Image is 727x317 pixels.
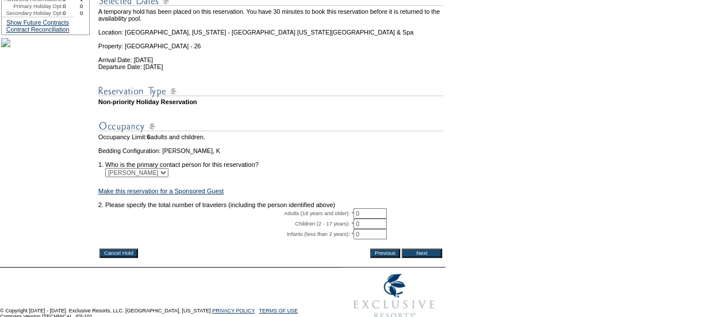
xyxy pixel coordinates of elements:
[98,63,443,70] td: Departure Date: [DATE]
[98,36,443,49] td: Property: [GEOGRAPHIC_DATA] - 26
[98,8,443,22] td: A temporary hold has been placed on this reservation. You have 30 minutes to book this reservatio...
[74,10,89,17] td: 0
[2,3,63,10] td: Primary Holiday Opt:
[98,219,353,229] td: Children (2 - 17 years): *
[370,249,400,258] input: Previous
[98,133,443,140] td: Occupancy Limit: adults and children.
[402,249,442,258] input: Next
[74,3,89,10] td: 0
[98,147,443,154] td: Bedding Configuration: [PERSON_NAME], K
[6,26,70,33] a: Contract Reconciliation
[63,3,74,10] td: 0
[63,10,74,17] td: 0
[259,308,298,314] a: TERMS OF USE
[6,19,69,26] a: Show Future Contracts
[98,208,353,219] td: Adults (18 years and older): *
[147,133,150,140] span: 6
[98,49,443,63] td: Arrival Date: [DATE]
[98,22,443,36] td: Location: [GEOGRAPHIC_DATA], [US_STATE] - [GEOGRAPHIC_DATA] [US_STATE][GEOGRAPHIC_DATA] & Spa
[99,249,138,258] input: Cancel Hold
[212,308,255,314] a: PRIVACY POLICY
[98,154,443,168] td: 1. Who is the primary contact person for this reservation?
[98,201,443,208] td: 2. Please specify the total number of travelers (including the person identified above)
[98,119,443,133] img: subTtlOccupancy.gif
[98,188,224,194] a: Make this reservation for a Sponsored Guest
[98,98,443,105] td: Non-priority Holiday Reservation
[98,229,353,239] td: Infants (less than 2 years): *
[2,10,63,17] td: Secondary Holiday Opt:
[1,38,10,47] img: Shot-25-092.jpg
[98,84,443,98] img: subTtlResType.gif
